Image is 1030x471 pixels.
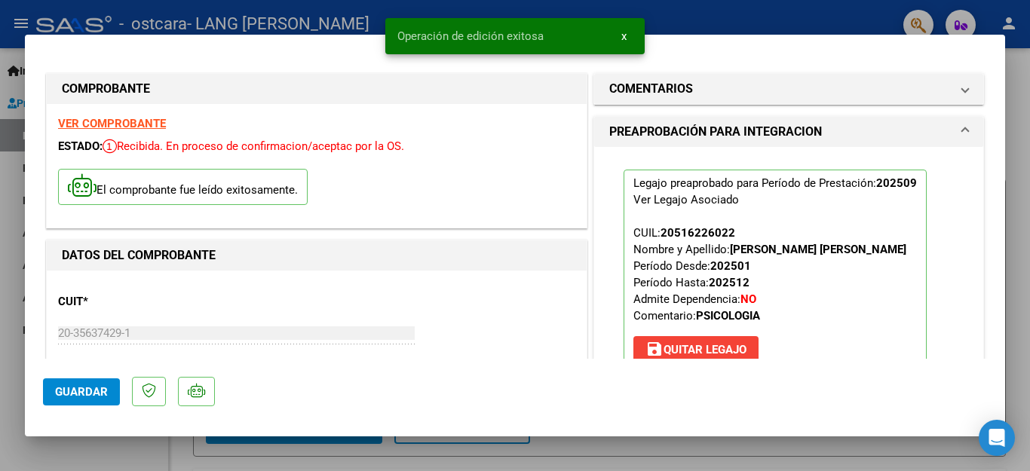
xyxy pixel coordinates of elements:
div: Open Intercom Messenger [979,420,1015,456]
mat-expansion-panel-header: PREAPROBACIÓN PARA INTEGRACION [594,117,983,147]
span: Quitar Legajo [645,343,746,356]
span: ESTADO: [58,139,103,153]
span: Recibida. En proceso de confirmacion/aceptac por la OS. [103,139,404,153]
a: VER COMPROBANTE [58,117,166,130]
p: CUIT [58,293,213,310]
mat-expansion-panel-header: COMENTARIOS [594,74,983,104]
button: Guardar [43,378,120,405]
span: Guardar [55,385,108,399]
strong: [PERSON_NAME] [PERSON_NAME] [730,243,906,256]
strong: PSICOLOGIA [696,309,760,323]
div: PREAPROBACIÓN PARA INTEGRACION [594,147,983,405]
div: Ver Legajo Asociado [633,191,739,208]
button: x [609,23,639,50]
strong: 202512 [709,276,750,289]
button: Quitar Legajo [633,336,759,363]
strong: DATOS DEL COMPROBANTE [62,248,216,262]
p: Legajo preaprobado para Período de Prestación: [624,170,927,370]
span: Operación de edición exitosa [397,29,544,44]
strong: NO [740,292,756,306]
p: El comprobante fue leído exitosamente. [58,169,308,206]
strong: 202509 [876,176,917,190]
span: CUIL: Nombre y Apellido: Período Desde: Período Hasta: Admite Dependencia: [633,226,906,323]
mat-icon: save [645,340,664,358]
div: 20516226022 [661,225,735,241]
strong: 202501 [710,259,751,273]
strong: COMPROBANTE [62,81,150,96]
h1: COMENTARIOS [609,80,693,98]
h1: PREAPROBACIÓN PARA INTEGRACION [609,123,822,141]
span: x [621,29,627,43]
span: Comentario: [633,309,760,323]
